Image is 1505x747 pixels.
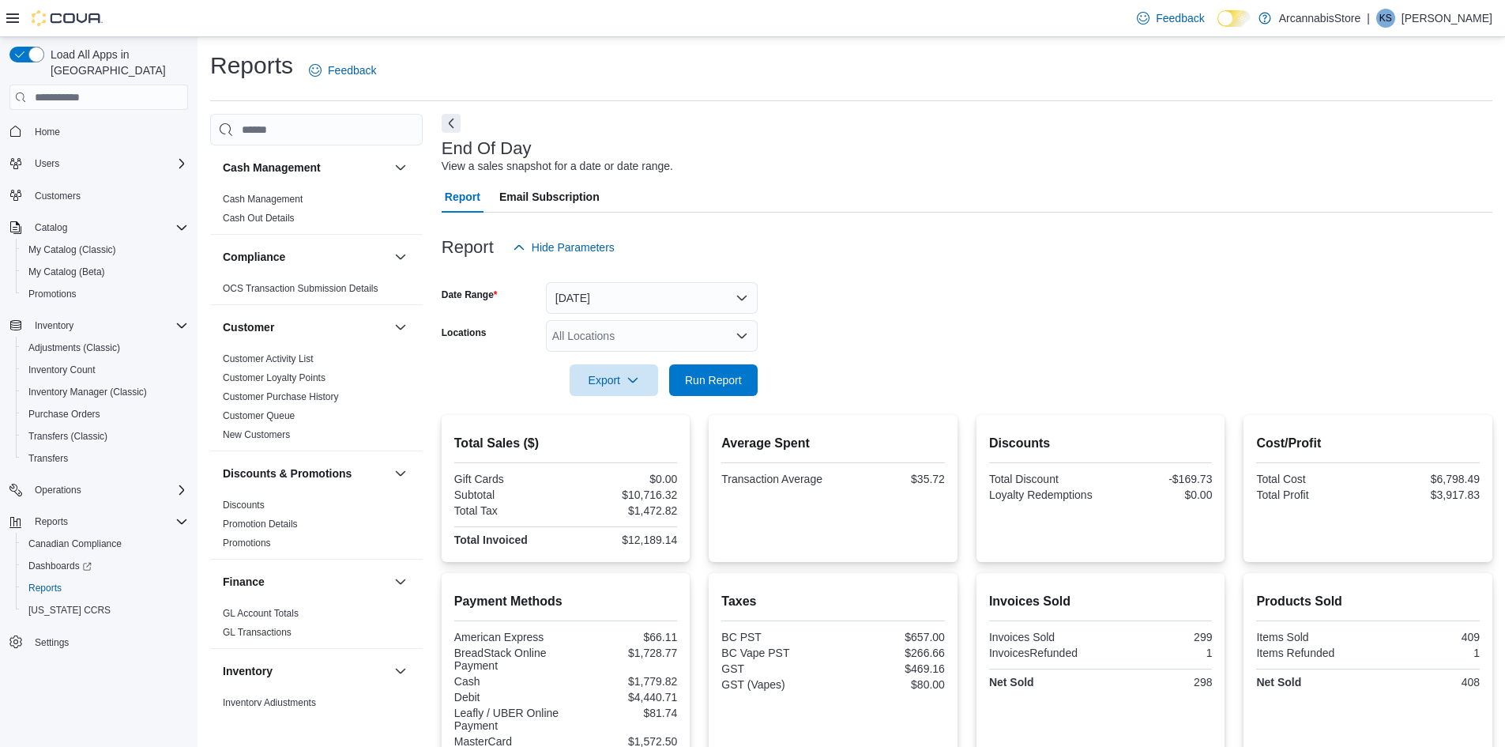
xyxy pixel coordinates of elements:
a: Feedback [303,55,382,86]
div: GST (Vapes) [721,678,830,691]
span: My Catalog (Classic) [22,240,188,259]
span: Settings [35,636,69,649]
span: Customers [28,186,188,206]
button: Reports [28,512,74,531]
span: Inventory Count [22,360,188,379]
a: Inventory Adjustments [223,697,316,708]
span: Reports [22,579,188,598]
span: Reports [28,582,62,594]
span: Purchase Orders [22,405,188,424]
nav: Complex example [9,113,188,695]
a: Dashboards [16,555,194,577]
span: My Catalog (Beta) [22,262,188,281]
div: 299 [1104,631,1212,643]
button: Catalog [3,217,194,239]
button: Home [3,119,194,142]
button: Inventory [391,662,410,681]
span: Promotions [28,288,77,300]
div: Cash Management [210,190,423,234]
button: Customers [3,184,194,207]
h3: Discounts & Promotions [223,466,352,481]
span: OCS Transaction Submission Details [223,282,378,295]
span: Inventory [35,319,73,332]
a: Purchase Orders [22,405,107,424]
span: Home [35,126,60,138]
div: GST [721,662,830,675]
div: 1 [1104,647,1212,659]
span: Purchase Orders [28,408,100,421]
div: View a sales snapshot for a date or date range. [442,158,673,175]
a: Adjustments (Classic) [22,338,126,357]
span: Users [28,154,188,173]
span: [US_STATE] CCRS [28,604,111,617]
strong: Net Sold [1256,676,1301,689]
p: | [1367,9,1370,28]
a: GL Account Totals [223,608,299,619]
div: $0.00 [1104,489,1212,501]
a: Discounts [223,500,265,511]
a: Reports [22,579,68,598]
button: Inventory [3,315,194,337]
div: Finance [210,604,423,648]
div: $0.00 [569,473,677,485]
span: Customer Activity List [223,353,314,365]
a: Cash Management [223,194,303,205]
span: Cash Management [223,193,303,206]
a: Home [28,123,66,141]
span: Inventory Manager (Classic) [28,386,147,398]
span: GL Transactions [223,626,292,639]
button: Users [28,154,66,173]
button: Transfers (Classic) [16,425,194,447]
span: Washington CCRS [22,601,188,620]
button: Cash Management [391,158,410,177]
button: Inventory [28,316,80,335]
span: Users [35,157,59,170]
span: Export [579,364,649,396]
h3: Cash Management [223,160,321,175]
div: Items Refunded [1256,647,1364,659]
button: Inventory Count [16,359,194,381]
a: Customer Queue [223,410,295,421]
button: Canadian Compliance [16,533,194,555]
button: Reports [3,511,194,533]
a: Customer Loyalty Points [223,372,325,383]
a: Customers [28,187,87,206]
span: Canadian Compliance [22,534,188,553]
strong: Net Sold [989,676,1034,689]
div: Leafly / UBER Online Payment [454,707,562,732]
h1: Reports [210,50,293,81]
span: Hide Parameters [532,240,615,255]
button: [US_STATE] CCRS [16,599,194,621]
div: $657.00 [837,631,945,643]
span: Cash Out Details [223,212,295,224]
div: 408 [1371,676,1480,689]
a: Customer Purchase History [223,391,339,402]
span: Transfers [28,452,68,465]
span: Transfers (Classic) [22,427,188,446]
span: Canadian Compliance [28,538,122,550]
button: Customer [223,319,388,335]
button: Discounts & Promotions [223,466,388,481]
a: Dashboards [22,556,98,575]
span: GL Account Totals [223,607,299,620]
button: Hide Parameters [506,232,621,263]
div: $66.11 [569,631,677,643]
span: Settings [28,632,188,652]
button: Settings [3,631,194,654]
button: Inventory Manager (Classic) [16,381,194,403]
button: [DATE] [546,282,758,314]
div: $12,189.14 [569,534,677,546]
a: Transfers [22,449,74,468]
div: Customer [210,349,423,451]
div: Discounts & Promotions [210,496,423,559]
span: Home [28,121,188,141]
strong: Total Invoiced [454,534,528,546]
div: $81.74 [569,707,677,719]
span: Promotion Details [223,518,298,530]
div: Gift Cards [454,473,562,485]
button: Adjustments (Classic) [16,337,194,359]
div: American Express [454,631,562,643]
div: Transaction Average [721,473,830,485]
div: $1,472.82 [569,504,677,517]
span: Promotions [223,537,271,549]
